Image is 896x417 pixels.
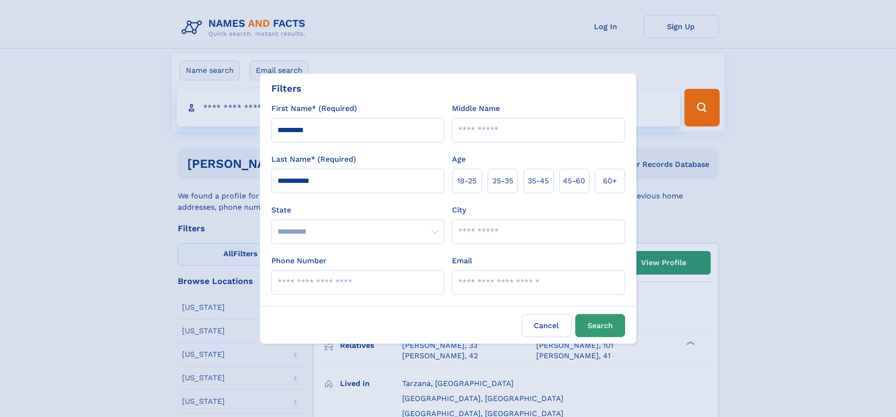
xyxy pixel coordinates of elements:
label: Phone Number [271,255,326,267]
span: 60+ [603,175,617,187]
label: City [452,205,466,216]
label: Middle Name [452,103,500,114]
span: 35‑45 [528,175,549,187]
button: Search [575,314,625,337]
label: Last Name* (Required) [271,154,356,165]
div: Filters [271,81,301,95]
span: 25‑35 [492,175,513,187]
label: First Name* (Required) [271,103,357,114]
label: Email [452,255,472,267]
span: 18‑25 [457,175,476,187]
label: Cancel [522,314,571,337]
label: Age [452,154,466,165]
label: State [271,205,444,216]
span: 45‑60 [563,175,585,187]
